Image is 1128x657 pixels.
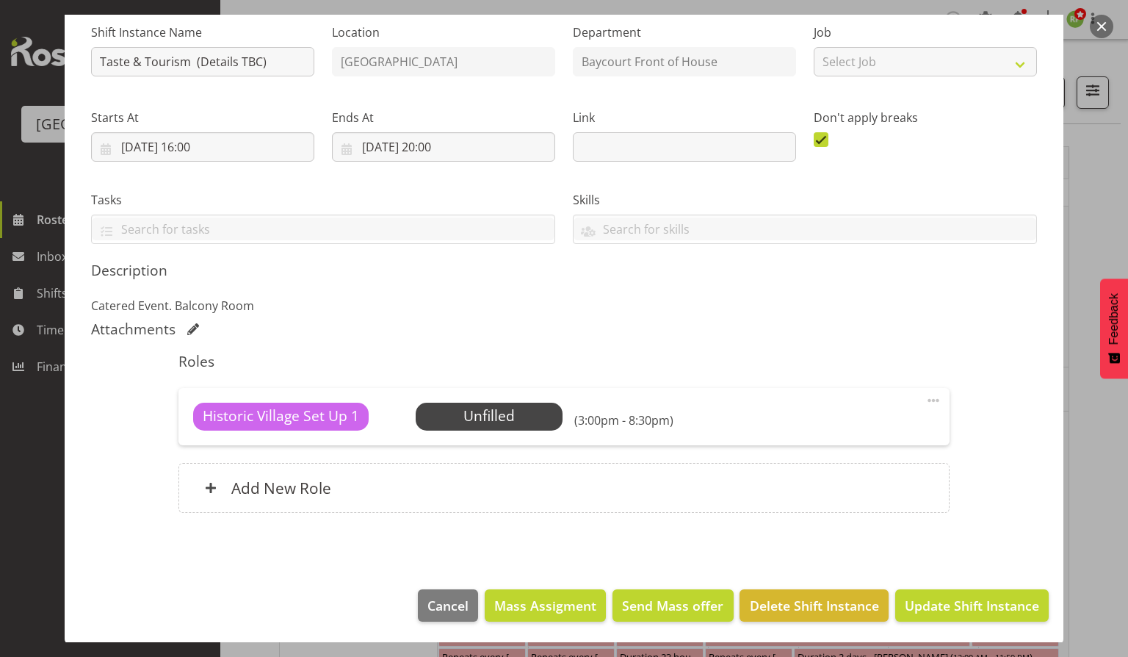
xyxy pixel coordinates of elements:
[573,191,1037,209] label: Skills
[91,262,1037,279] h5: Description
[1107,293,1121,345] span: Feedback
[573,109,796,126] label: Link
[814,24,1037,41] label: Job
[740,589,888,622] button: Delete Shift Instance
[895,589,1049,622] button: Update Shift Instance
[178,353,949,370] h5: Roles
[750,596,879,615] span: Delete Shift Instance
[622,596,723,615] span: Send Mass offer
[91,109,314,126] label: Starts At
[573,24,796,41] label: Department
[494,596,596,615] span: Mass Assigment
[574,413,673,428] h6: (3:00pm - 8:30pm)
[332,132,555,162] input: Click to select...
[485,589,606,622] button: Mass Assigment
[574,218,1036,240] input: Search for skills
[905,596,1039,615] span: Update Shift Instance
[91,320,176,338] h5: Attachments
[91,24,314,41] label: Shift Instance Name
[231,478,331,498] h6: Add New Role
[91,297,1037,315] p: Catered Event. Balcony Room
[814,109,1037,126] label: Don't apply breaks
[418,589,478,622] button: Cancel
[463,406,515,426] span: Unfilled
[203,406,359,427] span: Historic Village Set Up 1
[1100,279,1128,378] button: Feedback - Show survey
[91,132,314,162] input: Click to select...
[332,24,555,41] label: Location
[612,589,733,622] button: Send Mass offer
[91,47,314,76] input: Shift Instance Name
[92,218,554,240] input: Search for tasks
[332,109,555,126] label: Ends At
[427,596,469,615] span: Cancel
[91,191,555,209] label: Tasks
